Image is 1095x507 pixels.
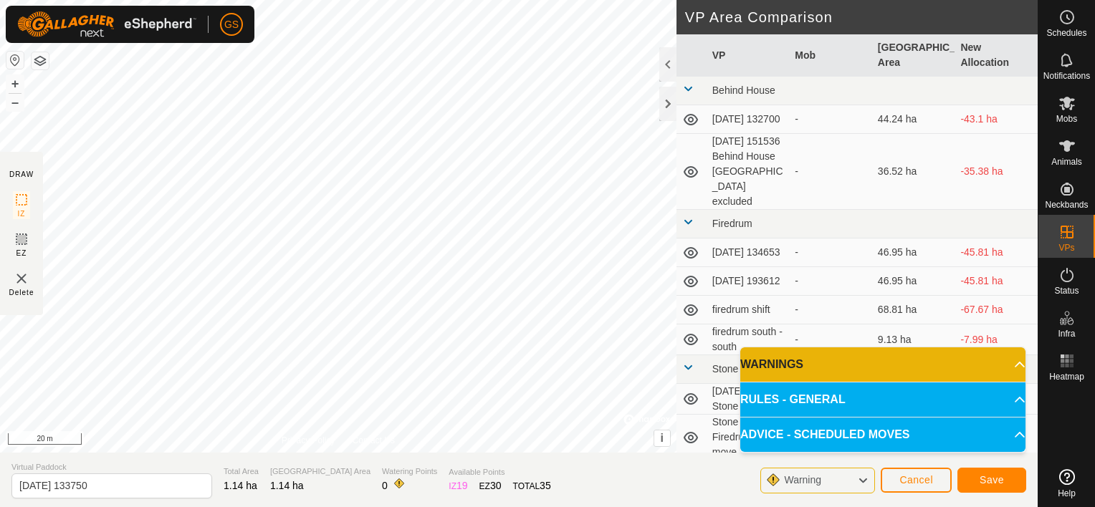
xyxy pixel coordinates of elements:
button: i [654,430,670,446]
a: Contact Us [353,434,395,447]
td: firedrum shift [707,296,790,324]
div: - [795,274,866,289]
span: Watering Points [382,465,437,478]
span: Virtual Paddock [11,461,212,473]
th: Mob [789,34,872,77]
div: - [795,245,866,260]
span: Firedrum [712,218,752,229]
img: Gallagher Logo [17,11,196,37]
span: 35 [540,480,551,491]
div: IZ [449,478,467,493]
td: [DATE] 160810 Stone Pile [707,384,790,415]
span: 30 [490,480,502,491]
span: Stone Pile [712,363,758,375]
span: [GEOGRAPHIC_DATA] Area [270,465,370,478]
span: Warning [784,474,821,486]
span: EZ [16,248,27,259]
td: 36.52 ha [872,134,955,210]
th: [GEOGRAPHIC_DATA] Area [872,34,955,77]
td: [DATE] 151536 Behind House [GEOGRAPHIC_DATA] excluded [707,134,790,210]
div: - [795,332,866,347]
div: - [795,112,866,127]
span: Infra [1058,329,1075,338]
td: 46.95 ha [872,238,955,267]
span: Behind House [712,84,775,96]
td: 46.95 ha [872,267,955,296]
button: – [6,94,24,111]
td: 9.13 ha [872,324,955,355]
span: WARNINGS [740,356,803,373]
div: - [795,302,866,317]
div: EZ [479,478,502,493]
p-accordion-header: ADVICE - SCHEDULED MOVES [740,417,1025,452]
span: Available Points [449,466,550,478]
span: Mobs [1056,115,1077,123]
span: Schedules [1046,29,1086,37]
img: VP [13,270,30,287]
td: 44.24 ha [872,105,955,134]
span: IZ [18,208,26,219]
span: Animals [1051,158,1082,166]
td: -7.99 ha [955,324,1038,355]
button: Cancel [881,468,952,493]
button: Reset Map [6,52,24,69]
td: 68.81 ha [872,296,955,324]
td: [DATE] 134653 [707,238,790,267]
span: Notifications [1043,72,1090,80]
span: Help [1058,489,1076,498]
h2: VP Area Comparison [685,9,1038,26]
td: firedrum south - south [707,324,790,355]
p-accordion-header: WARNINGS [740,347,1025,382]
td: Stone pile - Firedrum south move [707,415,790,460]
th: VP [707,34,790,77]
span: Save [980,474,1004,486]
span: Cancel [899,474,933,486]
td: -45.81 ha [955,267,1038,296]
div: DRAW [9,169,34,180]
div: TOTAL [513,478,551,493]
span: 0 [382,480,388,491]
span: i [661,432,664,444]
button: Map Layers [32,52,49,69]
td: -45.81 ha [955,238,1038,267]
span: Heatmap [1049,372,1084,381]
span: 1.14 ha [224,480,257,491]
span: Status [1054,286,1079,295]
span: RULES - GENERAL [740,391,846,408]
p-accordion-header: RULES - GENERAL [740,382,1025,417]
td: [DATE] 132700 [707,105,790,134]
span: Neckbands [1045,201,1088,209]
a: Privacy Policy [282,434,335,447]
span: Delete [9,287,34,298]
span: 1.14 ha [270,480,304,491]
span: GS [224,17,239,32]
span: VPs [1058,243,1074,252]
td: [DATE] 193612 [707,267,790,296]
button: + [6,75,24,92]
td: -67.67 ha [955,296,1038,324]
td: -35.38 ha [955,134,1038,210]
span: Total Area [224,465,259,478]
a: Help [1038,463,1095,503]
span: ADVICE - SCHEDULED MOVES [740,426,909,443]
button: Save [957,468,1026,493]
div: - [795,164,866,179]
span: 19 [456,480,468,491]
td: -43.1 ha [955,105,1038,134]
th: New Allocation [955,34,1038,77]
